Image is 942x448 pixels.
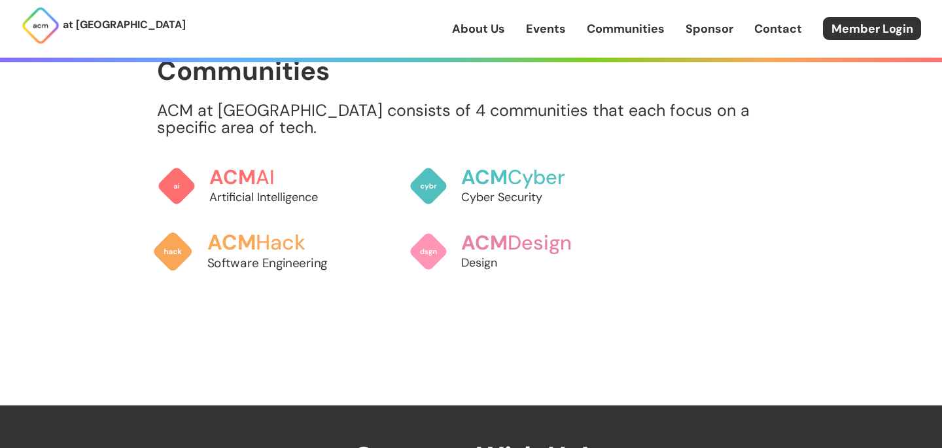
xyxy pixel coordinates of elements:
[409,166,448,206] img: ACM Cyber
[461,230,508,255] span: ACM
[157,166,196,206] img: ACM AI
[63,16,186,33] p: at [GEOGRAPHIC_DATA]
[754,20,802,37] a: Contact
[152,217,352,286] a: ACMHackSoftware Engineering
[409,232,448,271] img: ACM Design
[461,166,599,189] h3: Cyber
[157,102,785,136] p: ACM at [GEOGRAPHIC_DATA] consists of 4 communities that each focus on a specific area of tech.
[461,254,599,271] p: Design
[686,20,733,37] a: Sponsor
[526,20,566,37] a: Events
[409,219,599,284] a: ACMDesignDesign
[461,232,599,254] h3: Design
[207,229,256,255] span: ACM
[207,254,352,272] p: Software Engineering
[461,189,599,206] p: Cyber Security
[157,56,785,85] h1: Communities
[452,20,505,37] a: About Us
[461,164,508,190] span: ACM
[21,6,186,45] a: at [GEOGRAPHIC_DATA]
[409,153,599,219] a: ACMCyberCyber Security
[587,20,665,37] a: Communities
[209,189,347,206] p: Artificial Intelligence
[21,6,60,45] img: ACM Logo
[207,231,352,254] h3: Hack
[157,153,347,219] a: ACMAIArtificial Intelligence
[209,166,347,189] h3: AI
[152,231,194,272] img: ACM Hack
[209,164,256,190] span: ACM
[823,17,921,40] a: Member Login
